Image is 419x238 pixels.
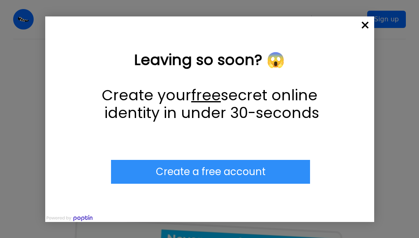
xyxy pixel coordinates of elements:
[356,16,374,35] div: Close popup
[134,49,285,70] strong: Leaving so soon? 😱
[191,85,221,106] u: free
[86,51,333,122] div: Leaving so soon? 😱 Create your free secret online identity in under 30-seconds
[86,86,333,122] p: Create your secret online identity in under 30-seconds
[356,16,374,35] span: Close
[45,214,94,222] img: Powered by poptin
